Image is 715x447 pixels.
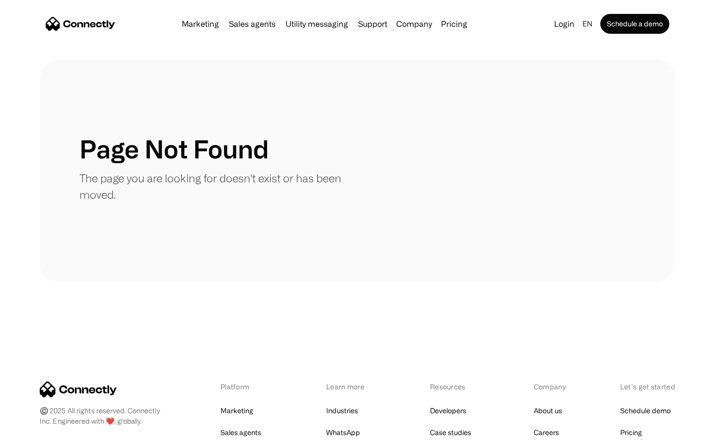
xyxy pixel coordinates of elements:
[225,20,280,28] a: Sales agents
[220,426,261,440] a: Sales agents
[600,14,669,34] a: Schedule a demo
[620,426,642,440] a: Pricing
[326,426,360,440] a: WhatsApp
[620,381,675,392] div: Let’s get started
[550,17,578,31] a: Login
[620,404,671,418] a: Schedule demo
[178,20,223,28] a: Marketing
[79,134,269,164] h1: Page Not Found
[220,404,253,418] a: Marketing
[534,426,559,440] a: Careers
[430,381,482,392] div: Resources
[79,170,357,203] p: The page you are looking for doesn't exist or has been moved.
[20,430,60,444] ul: Language list
[354,20,391,28] a: Support
[534,404,562,418] a: About us
[282,20,352,28] a: Utility messaging
[582,17,592,31] div: en
[396,17,432,31] div: Company
[326,404,358,418] a: Industries
[326,381,378,392] div: Learn more
[430,426,471,440] a: Case studies
[220,381,275,392] div: Platform
[430,404,466,418] a: Developers
[10,429,60,444] aside: Language selected: English
[437,20,471,28] a: Pricing
[534,381,569,392] div: Company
